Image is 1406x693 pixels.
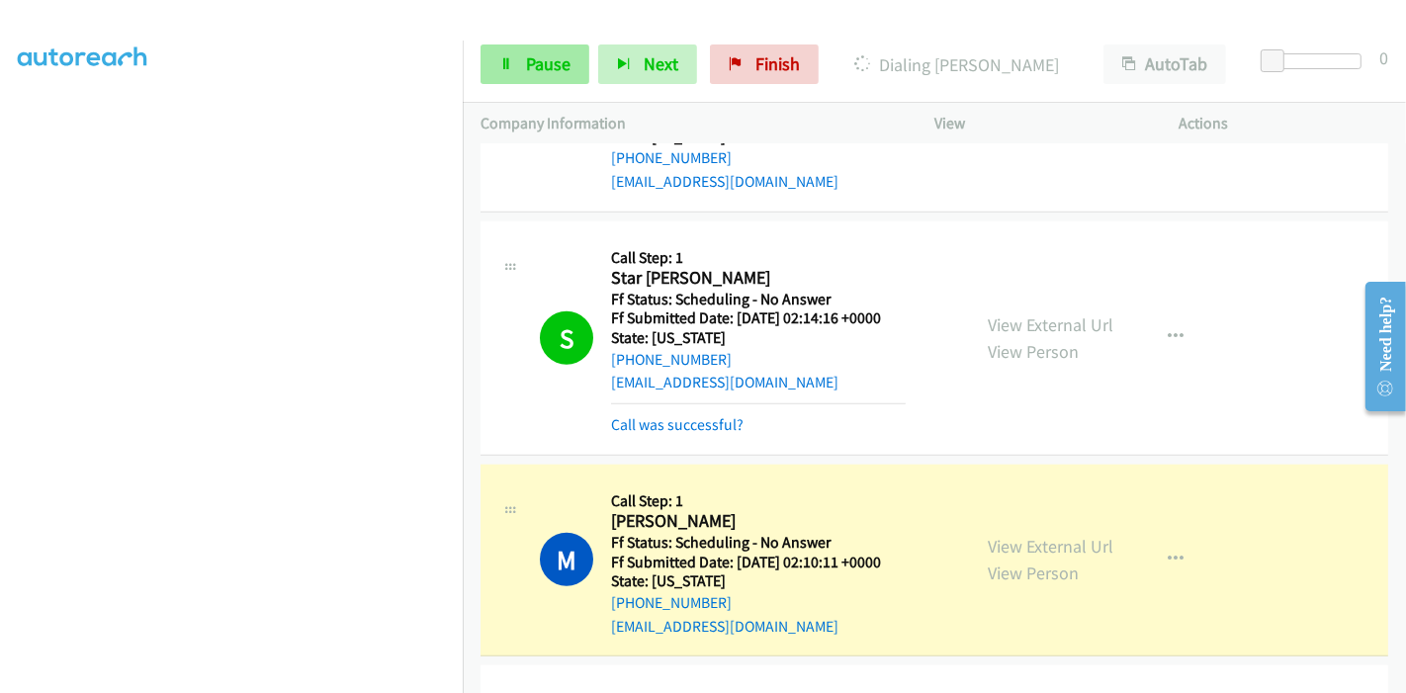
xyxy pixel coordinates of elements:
[988,535,1113,558] a: View External Url
[611,491,906,511] h5: Call Step: 1
[644,52,678,75] span: Next
[540,533,593,586] h1: M
[988,313,1113,336] a: View External Url
[611,553,906,572] h5: Ff Submitted Date: [DATE] 02:10:11 +0000
[611,328,906,348] h5: State: [US_STATE]
[611,308,906,328] h5: Ff Submitted Date: [DATE] 02:14:16 +0000
[611,510,906,533] h2: [PERSON_NAME]
[755,52,800,75] span: Finish
[611,148,732,167] a: [PHONE_NUMBER]
[598,44,697,84] button: Next
[611,571,906,591] h5: State: [US_STATE]
[611,172,838,191] a: [EMAIL_ADDRESS][DOMAIN_NAME]
[988,562,1079,584] a: View Person
[1180,112,1389,135] p: Actions
[481,112,899,135] p: Company Information
[611,350,732,369] a: [PHONE_NUMBER]
[481,44,589,84] a: Pause
[611,415,744,434] a: Call was successful?
[611,373,838,391] a: [EMAIL_ADDRESS][DOMAIN_NAME]
[1271,53,1362,69] div: Delay between calls (in seconds)
[845,51,1068,78] p: Dialing [PERSON_NAME]
[526,52,571,75] span: Pause
[1350,268,1406,425] iframe: Resource Center
[611,267,906,290] h2: Star [PERSON_NAME]
[934,112,1144,135] p: View
[611,290,906,309] h5: Ff Status: Scheduling - No Answer
[710,44,819,84] a: Finish
[611,248,906,268] h5: Call Step: 1
[611,593,732,612] a: [PHONE_NUMBER]
[1103,44,1226,84] button: AutoTab
[540,311,593,365] h1: S
[611,617,838,636] a: [EMAIL_ADDRESS][DOMAIN_NAME]
[988,340,1079,363] a: View Person
[611,533,906,553] h5: Ff Status: Scheduling - No Answer
[1379,44,1388,71] div: 0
